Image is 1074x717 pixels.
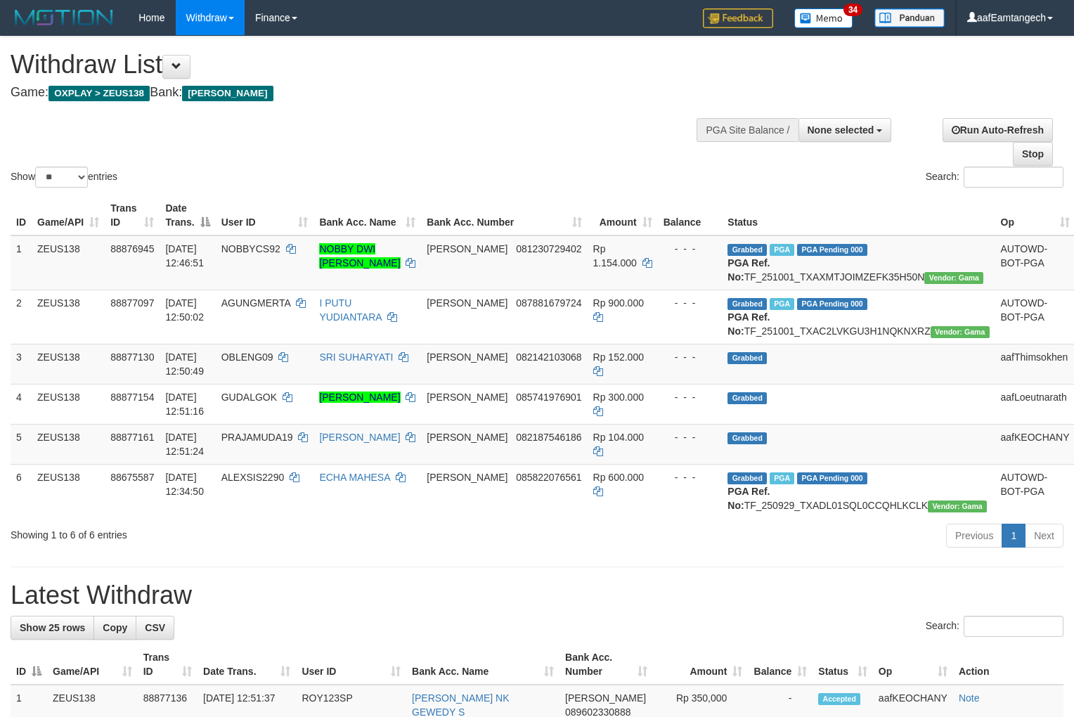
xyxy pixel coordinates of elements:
span: Marked by aafpengsreynich [770,472,794,484]
span: Copy 082142103068 to clipboard [516,351,581,363]
span: ALEXSIS2290 [221,472,285,483]
a: Note [959,692,980,704]
a: Stop [1013,142,1053,166]
th: Game/API: activate to sort column ascending [47,645,138,685]
span: [DATE] 12:34:50 [165,472,204,497]
div: - - - [664,470,717,484]
span: Marked by aafanarl [770,298,794,310]
span: NOBBYCS92 [221,243,280,254]
span: 88877154 [110,392,154,403]
span: [DATE] 12:51:24 [165,432,204,457]
div: - - - [664,390,717,404]
span: None selected [808,124,874,136]
span: OBLENG09 [221,351,273,363]
span: Rp 152.000 [593,351,644,363]
select: Showentries [35,167,88,188]
td: TF_251001_TXAC2LVKGU3H1NQKNXRZ [722,290,995,344]
span: Grabbed [727,244,767,256]
a: Next [1025,524,1063,548]
th: Balance: activate to sort column ascending [748,645,813,685]
span: 34 [843,4,862,16]
span: Grabbed [727,472,767,484]
img: panduan.png [874,8,945,27]
td: TF_251001_TXAXMTJOIMZEFK35H50N [722,235,995,290]
a: NOBBY DWI [PERSON_NAME] [319,243,400,269]
span: Rp 300.000 [593,392,644,403]
span: PGA Pending [797,472,867,484]
td: ZEUS138 [32,344,105,384]
td: ZEUS138 [32,384,105,424]
span: PGA Pending [797,244,867,256]
td: TF_250929_TXADL01SQL0CCQHLKCLK [722,464,995,518]
a: [PERSON_NAME] [319,432,400,443]
span: [PERSON_NAME] [427,243,507,254]
span: PGA Pending [797,298,867,310]
div: Showing 1 to 6 of 6 entries [11,522,437,542]
span: [PERSON_NAME] [427,392,507,403]
span: [PERSON_NAME] [427,472,507,483]
span: Accepted [818,693,860,705]
span: Copy 085822076561 to clipboard [516,472,581,483]
h4: Game: Bank: [11,86,702,100]
span: Vendor URL: https://trx31.1velocity.biz [924,272,983,284]
th: Date Trans.: activate to sort column descending [160,195,215,235]
span: Copy 087881679724 to clipboard [516,297,581,309]
h1: Latest Withdraw [11,581,1063,609]
th: User ID: activate to sort column ascending [216,195,314,235]
span: [DATE] 12:50:49 [165,351,204,377]
div: PGA Site Balance / [697,118,798,142]
td: 3 [11,344,32,384]
span: Copy 085741976901 to clipboard [516,392,581,403]
td: 1 [11,235,32,290]
span: 88876945 [110,243,154,254]
span: [PERSON_NAME] [427,351,507,363]
span: [DATE] 12:51:16 [165,392,204,417]
th: Balance [658,195,723,235]
td: 2 [11,290,32,344]
span: Vendor URL: https://trx31.1velocity.biz [928,500,987,512]
a: ECHA MAHESA [319,472,389,483]
label: Search: [926,167,1063,188]
td: ZEUS138 [32,424,105,464]
span: Vendor URL: https://trx31.1velocity.biz [931,326,990,338]
th: Amount: activate to sort column ascending [588,195,658,235]
span: Copy 082187546186 to clipboard [516,432,581,443]
span: OXPLAY > ZEUS138 [48,86,150,101]
span: Show 25 rows [20,622,85,633]
span: AGUNGMERTA [221,297,290,309]
th: User ID: activate to sort column ascending [296,645,406,685]
th: ID [11,195,32,235]
span: PRAJAMUDA19 [221,432,293,443]
span: 88877161 [110,432,154,443]
span: [PERSON_NAME] [182,86,273,101]
th: Trans ID: activate to sort column ascending [138,645,198,685]
img: Feedback.jpg [703,8,773,28]
span: [PERSON_NAME] [427,297,507,309]
div: - - - [664,242,717,256]
th: Date Trans.: activate to sort column ascending [198,645,296,685]
b: PGA Ref. No: [727,257,770,283]
span: Marked by aafanarl [770,244,794,256]
b: PGA Ref. No: [727,486,770,511]
a: Run Auto-Refresh [943,118,1053,142]
th: Bank Acc. Number: activate to sort column ascending [421,195,587,235]
input: Search: [964,167,1063,188]
div: - - - [664,296,717,310]
th: Amount: activate to sort column ascending [653,645,748,685]
b: PGA Ref. No: [727,311,770,337]
th: Bank Acc. Name: activate to sort column ascending [406,645,559,685]
a: Show 25 rows [11,616,94,640]
span: 88877097 [110,297,154,309]
img: Button%20Memo.svg [794,8,853,28]
span: Rp 1.154.000 [593,243,637,269]
a: Previous [946,524,1002,548]
span: Grabbed [727,432,767,444]
th: ID: activate to sort column descending [11,645,47,685]
th: Action [953,645,1063,685]
div: - - - [664,350,717,364]
h1: Withdraw List [11,51,702,79]
span: Grabbed [727,392,767,404]
span: Copy [103,622,127,633]
label: Search: [926,616,1063,637]
span: Grabbed [727,352,767,364]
